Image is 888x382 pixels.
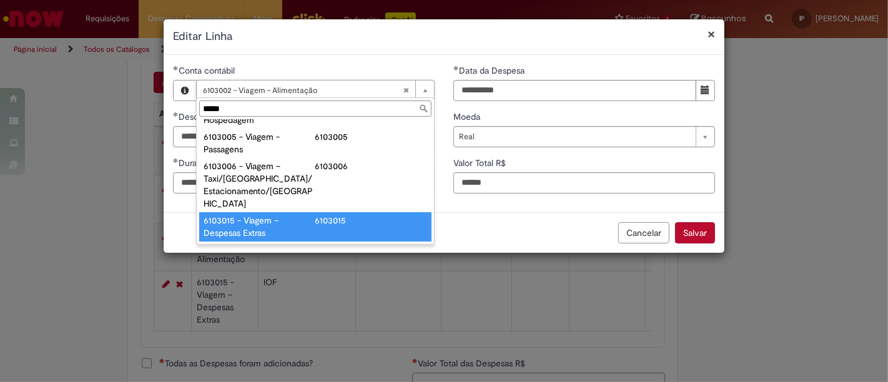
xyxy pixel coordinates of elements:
div: 6103015 [315,214,427,227]
div: 6103006 [315,160,427,172]
ul: Conta contábil [197,119,434,244]
div: 6103015 - Viagem – Despesas Extras [204,214,315,239]
div: 6103005 - Viagem - Passagens [204,130,315,155]
div: 6103006 - Viagem – Taxi/[GEOGRAPHIC_DATA]/Estacionamento/[GEOGRAPHIC_DATA] [204,160,315,210]
div: 6103005 [315,130,427,143]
